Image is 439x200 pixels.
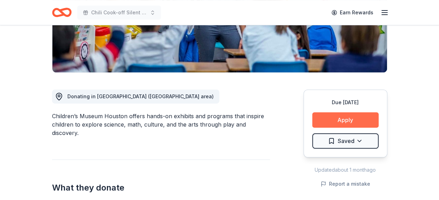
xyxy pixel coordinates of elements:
[303,166,387,174] div: Updated about 1 month ago
[312,98,379,107] div: Due [DATE]
[327,6,378,19] a: Earn Rewards
[67,93,214,99] span: Donating in [GEOGRAPHIC_DATA] ([GEOGRAPHIC_DATA] area)
[312,112,379,128] button: Apply
[52,182,270,193] h2: What they donate
[91,8,147,17] span: Chili Cook-off Silent Auction
[321,180,370,188] button: Report a mistake
[52,112,270,137] div: Children’s Museum Houston offers hands-on exhibits and programs that inspire children to explore ...
[77,6,161,20] button: Chili Cook-off Silent Auction
[312,133,379,149] button: Saved
[338,136,354,145] span: Saved
[52,4,72,21] a: Home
